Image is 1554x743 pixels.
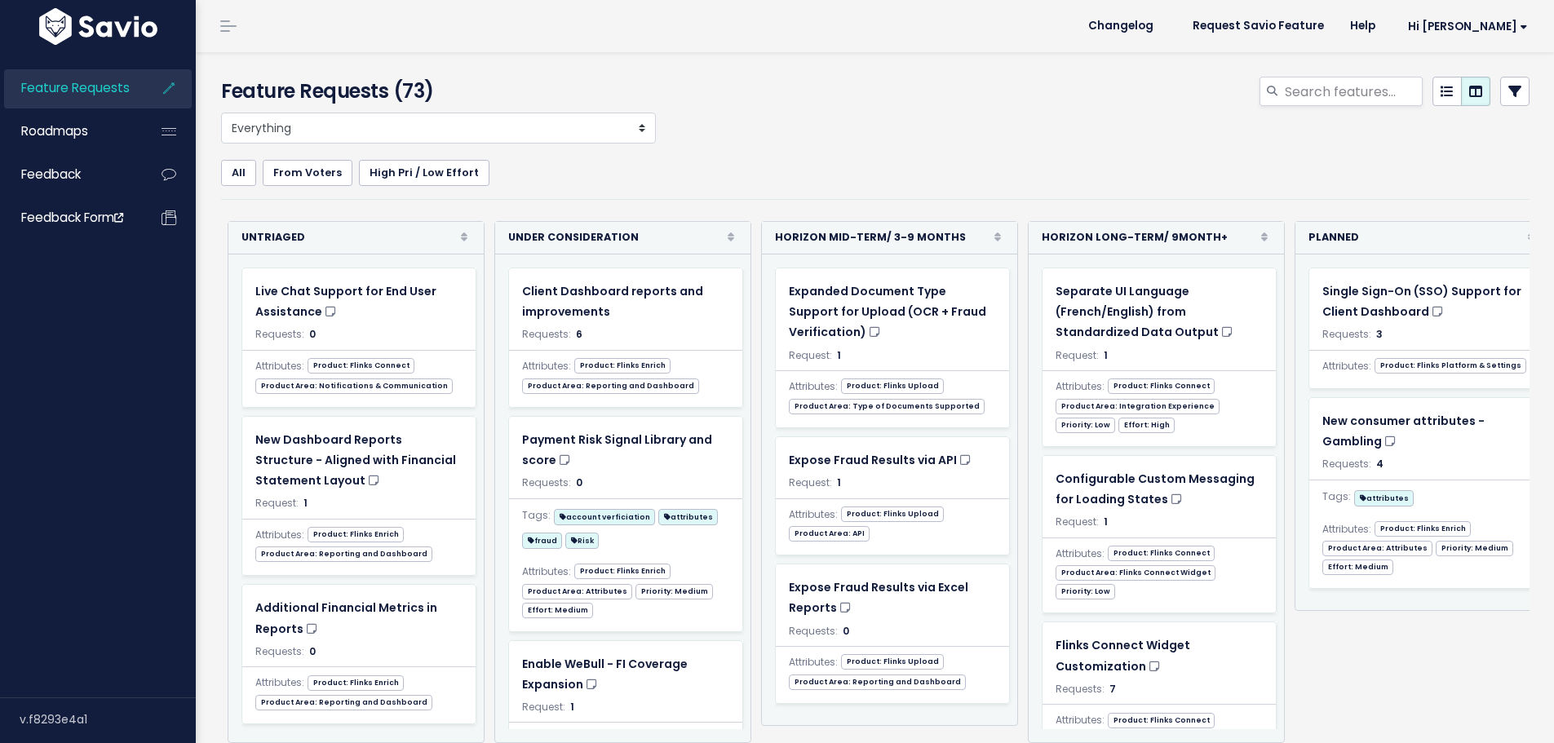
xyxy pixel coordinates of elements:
ul: Filter feature requests [221,160,1530,186]
span: Expose Fraud Results via Excel Reports [789,579,968,616]
span: 1 [303,496,308,510]
span: Product: Flinks Upload [841,378,944,394]
a: Expanded Document Type Support for Upload (OCR + Fraud Verification) [789,281,990,343]
span: Product Area: Reporting and Dashboard [522,378,699,394]
a: Flinks Connect Widget Customization [1056,635,1256,676]
a: Feedback form [4,199,135,237]
span: Live Chat Support for End User Assistance [255,283,436,320]
span: 0 [843,624,849,638]
span: Product: Flinks Enrich [1375,521,1471,537]
span: 1 [570,700,574,714]
span: Requests: [255,327,304,341]
a: New Dashboard Reports Structure - Aligned with Financial Statement Layout [255,430,456,492]
span: 0 [309,327,316,341]
span: 6 [576,327,582,341]
span: 3 [1376,327,1383,341]
span: Effort: High [1118,418,1175,433]
span: Product Area: Attributes [1322,541,1432,556]
a: Roadmaps [4,113,135,150]
span: New Dashboard Reports Structure - Aligned with Financial Statement Layout [255,431,456,489]
span: Configurable Custom Messaging for Loading States [1056,471,1255,507]
span: Hi [PERSON_NAME] [1408,20,1528,33]
span: Attributes: [1056,711,1105,729]
span: Request: [789,348,832,362]
span: Product Area: Integration Experience [1056,399,1220,414]
span: Product: Flinks Connect [308,358,414,374]
span: account verficiation [554,509,655,525]
a: Single Sign-On (SSO) Support for Client Dashboard [1322,281,1523,322]
span: 1 [837,348,841,362]
strong: Untriaged [241,228,305,247]
a: Enable WeBull - FI Coverage Expansion [522,654,723,695]
span: Priority: Medium [1436,541,1513,556]
span: Product Area: Reporting and Dashboard [255,695,432,710]
a: Separate UI Language (French/English) from Standardized Data Output [1056,281,1256,343]
span: Product Area: Notifications & Communication [255,378,453,394]
span: 0 [576,475,582,489]
span: Attributes: [255,357,304,375]
a: Feedback [4,156,135,193]
span: Requests: [522,475,571,489]
span: Product: Flinks Upload [841,654,944,670]
span: Flinks Connect Widget Customization [1056,637,1190,674]
span: Product: Flinks Platform & Settings [1375,358,1526,374]
span: Attributes: [789,378,838,396]
span: Tags: [522,506,551,524]
strong: Horizon Mid-term/ 3-9 months [775,228,966,247]
a: Configurable Custom Messaging for Loading States [1056,469,1256,510]
strong: Under Consideration [508,228,639,247]
span: Requests: [255,644,304,658]
span: Feedback form [21,209,123,226]
strong: Planned [1308,228,1359,247]
span: Request: [522,700,565,714]
span: Attributes: [1322,357,1371,375]
span: Request: [255,496,299,510]
input: Search features... [1283,77,1423,106]
span: Request: [1056,515,1099,529]
span: Requests: [1056,682,1105,696]
span: Client Dashboard reports and improvements [522,283,703,320]
span: Expose Fraud Results via API [789,452,957,468]
span: Attributes: [522,357,571,375]
span: Product: Flinks Enrich [574,358,671,374]
a: Help [1337,14,1388,38]
span: Product: Flinks Connect [1108,546,1215,561]
a: Hi [PERSON_NAME] [1388,14,1541,39]
span: Requests: [522,327,571,341]
span: 0 [309,644,316,658]
span: Additional Financial Metrics in Reports [255,599,437,636]
a: From Voters [263,160,352,186]
span: 1 [1104,515,1108,529]
a: Expose Fraud Results via API [789,450,976,471]
span: Product Area: Attributes [522,584,632,599]
span: Attributes: [1056,378,1105,396]
a: Expose Fraud Results via Excel Reports [789,577,990,618]
span: New consumer attributes - Gambling [1322,413,1485,449]
span: Attributes: [789,653,838,671]
span: Single Sign-On (SSO) Support for Client Dashboard [1322,283,1521,320]
a: attributes [1354,487,1414,507]
span: attributes [658,509,718,525]
span: 1 [837,475,841,489]
span: Product Area: API [789,526,870,542]
a: Request Savio Feature [1180,14,1337,38]
span: Expanded Document Type Support for Upload (OCR + Fraud Verification) [789,283,986,340]
h4: Feature Requests (73) [221,77,641,106]
span: Request: [789,475,832,489]
span: Changelog [1088,20,1153,32]
a: Risk [565,529,599,550]
span: Request: [1056,348,1099,362]
span: Priority: Low [1056,418,1115,433]
a: Feature Requests [4,69,135,107]
span: 4 [1376,457,1384,471]
a: New consumer attributes - Gambling [1322,411,1523,452]
span: Product Area: Flinks Connect Widget [1056,565,1215,581]
a: All [221,160,256,186]
a: account verficiation [554,506,655,526]
span: Feedback [21,166,81,183]
span: Feature Requests [21,79,130,96]
a: Live Chat Support for End User Assistance [255,281,456,322]
span: Effort: Medium [522,603,593,618]
span: Attributes: [522,563,571,581]
span: Product: Flinks Connect [1108,713,1215,728]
